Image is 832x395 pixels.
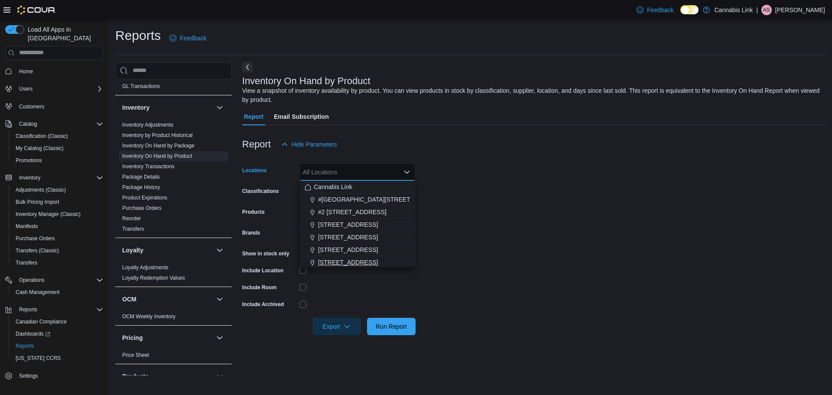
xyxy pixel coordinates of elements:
[12,353,103,363] span: Washington CCRS
[2,83,107,95] button: Users
[122,143,195,149] a: Inventory On Hand by Package
[12,209,103,219] span: Inventory Manager (Classic)
[122,333,143,342] h3: Pricing
[274,108,329,125] span: Email Subscription
[115,311,232,325] div: OCM
[12,287,63,297] a: Cash Management
[115,71,232,95] div: Finance
[318,208,387,216] span: #2 [STREET_ADDRESS]
[122,83,160,89] a: GL Transactions
[299,244,416,256] button: [STREET_ADDRESS]
[680,5,699,14] input: Dark Mode
[12,185,69,195] a: Adjustments (Classic)
[2,118,107,130] button: Catalog
[16,247,59,254] span: Transfers (Classic)
[16,275,103,285] span: Operations
[12,341,37,351] a: Reports
[12,353,64,363] a: [US_STATE] CCRS
[2,274,107,286] button: Operations
[16,101,103,112] span: Customers
[16,186,66,193] span: Adjustments (Classic)
[318,245,378,254] span: [STREET_ADDRESS]
[122,163,175,170] span: Inventory Transactions
[12,233,103,244] span: Purchase Orders
[214,102,225,113] button: Inventory
[242,267,283,274] label: Include Location
[16,223,38,230] span: Manifests
[16,199,59,206] span: Bulk Pricing Import
[122,215,141,222] span: Reorder
[242,86,821,104] div: View a snapshot of inventory availability by product. You can view products in stock by classific...
[12,233,58,244] a: Purchase Orders
[12,155,103,166] span: Promotions
[24,25,103,42] span: Load All Apps in [GEOGRAPHIC_DATA]
[16,370,103,381] span: Settings
[16,173,103,183] span: Inventory
[292,140,337,149] span: Hide Parameters
[122,142,195,149] span: Inventory On Hand by Package
[115,350,232,364] div: Pricing
[122,333,213,342] button: Pricing
[19,372,38,379] span: Settings
[9,286,107,298] button: Cash Management
[16,84,103,94] span: Users
[775,5,825,15] p: [PERSON_NAME]
[12,131,103,141] span: Classification (Classic)
[16,318,67,325] span: Canadian Compliance
[12,287,103,297] span: Cash Management
[12,155,45,166] a: Promotions
[314,183,352,191] span: Cannabis Link
[12,197,63,207] a: Bulk Pricing Import
[12,131,71,141] a: Classification (Classic)
[16,101,48,112] a: Customers
[9,154,107,166] button: Promotions
[122,132,193,138] a: Inventory by Product Historical
[122,121,173,128] span: Inventory Adjustments
[122,295,136,304] h3: OCM
[19,174,40,181] span: Inventory
[242,167,267,174] label: Locations
[16,371,41,381] a: Settings
[122,295,213,304] button: OCM
[299,181,416,193] button: Cannabis Link
[12,317,70,327] a: Canadian Compliance
[12,258,103,268] span: Transfers
[2,65,107,78] button: Home
[680,14,681,15] span: Dark Mode
[9,328,107,340] a: Dashboards
[12,143,103,153] span: My Catalog (Classic)
[244,108,263,125] span: Report
[16,157,42,164] span: Promotions
[12,143,67,153] a: My Catalog (Classic)
[242,284,276,291] label: Include Room
[19,121,37,127] span: Catalog
[318,258,378,267] span: [STREET_ADDRESS]
[115,120,232,238] div: Inventory
[122,132,193,139] span: Inventory by Product Historical
[16,355,61,362] span: [US_STATE] CCRS
[16,66,36,77] a: Home
[16,330,50,337] span: Dashboards
[214,294,225,304] button: OCM
[16,211,81,218] span: Inventory Manager (Classic)
[647,6,673,14] span: Feedback
[2,100,107,113] button: Customers
[122,153,192,159] a: Inventory On Hand by Product
[122,215,141,222] a: Reorder
[242,188,279,195] label: Classifications
[367,318,416,335] button: Run Report
[12,185,103,195] span: Adjustments (Classic)
[242,62,253,72] button: Next
[16,119,103,129] span: Catalog
[299,206,416,219] button: #2 [STREET_ADDRESS]
[122,313,175,320] a: OCM Weekly Inventory
[242,229,260,236] label: Brands
[115,262,232,287] div: Loyalty
[122,264,169,271] span: Loyalty Adjustments
[763,5,770,15] span: AS
[19,277,45,284] span: Operations
[122,352,149,358] a: Price Sheet
[12,329,54,339] a: Dashboards
[16,343,34,349] span: Reports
